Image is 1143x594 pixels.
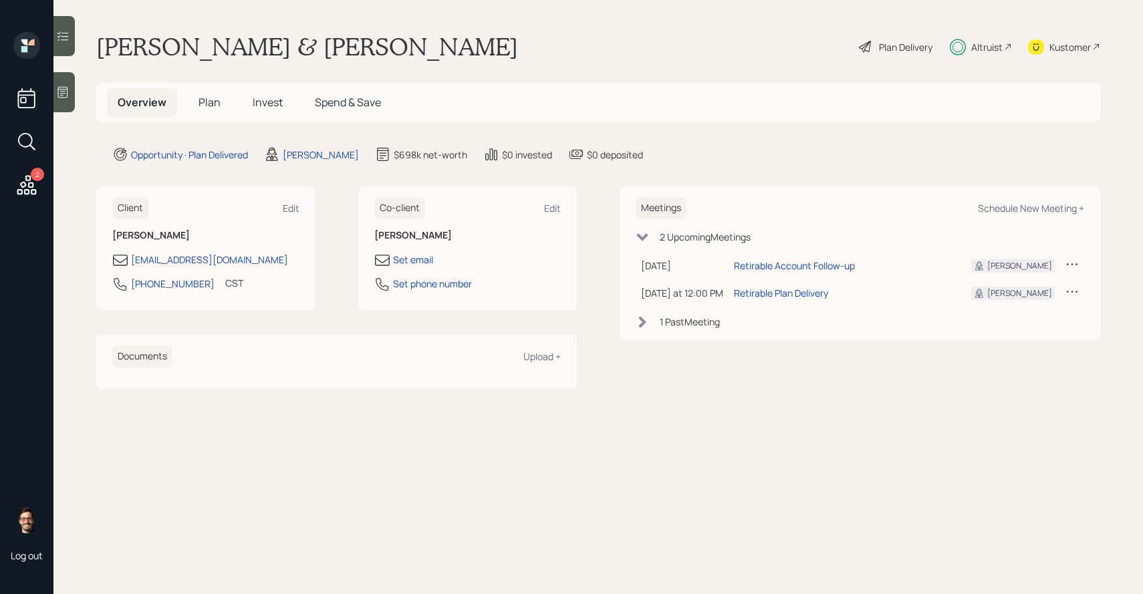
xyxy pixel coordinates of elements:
div: CST [225,276,243,290]
div: [PERSON_NAME] [987,260,1052,272]
div: Retirable Account Follow-up [734,259,855,273]
div: 2 Upcoming Meeting s [660,230,751,244]
h6: Documents [112,345,172,367]
h6: [PERSON_NAME] [374,230,561,241]
div: Set email [393,253,433,267]
h6: Client [112,197,148,219]
span: Plan [199,95,221,110]
div: Set phone number [393,277,472,291]
span: Overview [118,95,166,110]
div: Retirable Plan Delivery [734,286,828,300]
div: Plan Delivery [879,40,932,54]
h1: [PERSON_NAME] & [PERSON_NAME] [96,32,518,61]
div: $0 deposited [587,148,643,162]
div: [PERSON_NAME] [987,287,1052,299]
div: 1 Past Meeting [660,315,720,329]
div: Log out [11,549,43,562]
div: [DATE] at 12:00 PM [641,286,723,300]
div: [EMAIL_ADDRESS][DOMAIN_NAME] [131,253,288,267]
div: Upload + [523,350,561,363]
div: 2 [31,168,44,181]
h6: Co-client [374,197,425,219]
div: [DATE] [641,259,723,273]
h6: Meetings [636,197,686,219]
h6: [PERSON_NAME] [112,230,299,241]
div: Edit [283,202,299,214]
img: sami-boghos-headshot.png [13,506,40,533]
div: $698k net-worth [394,148,467,162]
div: Schedule New Meeting + [978,202,1084,214]
div: Kustomer [1049,40,1091,54]
div: Altruist [971,40,1003,54]
div: Edit [544,202,561,214]
div: [PERSON_NAME] [283,148,359,162]
span: Spend & Save [315,95,381,110]
div: Opportunity · Plan Delivered [131,148,248,162]
span: Invest [253,95,283,110]
div: [PHONE_NUMBER] [131,277,215,291]
div: $0 invested [502,148,552,162]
